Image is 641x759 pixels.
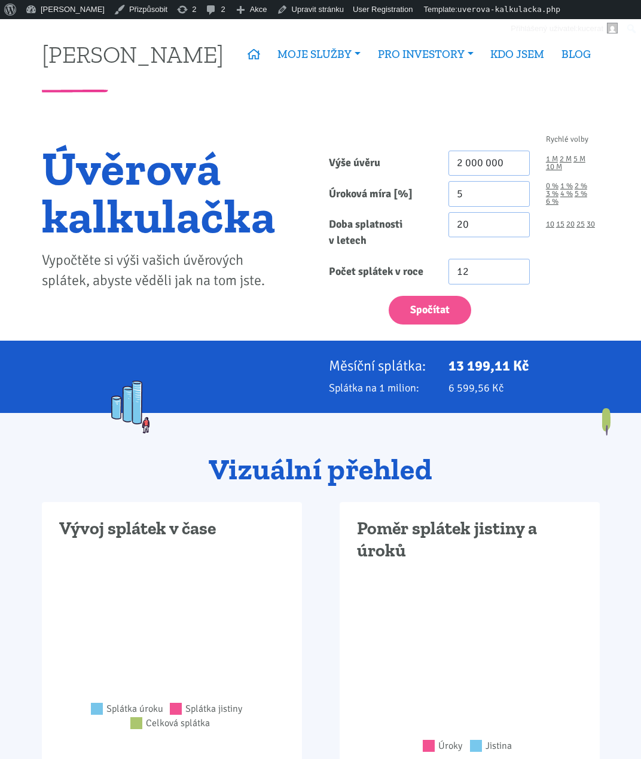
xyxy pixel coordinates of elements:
[553,41,600,68] a: BLOG
[320,259,440,284] label: Počet splátek v roce
[42,250,276,291] p: Vypočtěte si výši vašich úvěrových splátek, abyste věděli jak na tom jste.
[587,221,595,228] a: 30
[575,182,587,190] a: 2 %
[457,5,560,14] span: uverova-kalkulacka.php
[546,221,554,228] a: 10
[560,182,573,190] a: 1 %
[320,212,440,254] label: Doba splatnosti v letech
[575,190,587,198] a: 5 %
[566,221,575,228] a: 20
[42,144,276,240] h1: Úvěrová kalkulačka
[448,379,600,396] p: 6 599,56 Kč
[546,182,558,190] a: 0 %
[42,454,600,486] h2: Vizuální přehled
[578,24,603,33] span: kucerat
[546,198,558,206] a: 6 %
[369,41,482,68] a: PRO INVESTORY
[560,190,573,198] a: 4 %
[320,181,440,207] label: Úroková míra [%]
[546,155,558,163] a: 1 M
[576,221,585,228] a: 25
[59,518,285,540] h3: Vývoj splátek v čase
[320,151,440,176] label: Výše úvěru
[546,163,562,171] a: 10 M
[573,155,585,163] a: 5 M
[560,155,572,163] a: 2 M
[42,42,224,66] a: [PERSON_NAME]
[546,190,558,198] a: 3 %
[556,221,564,228] a: 15
[329,379,432,396] p: Splátka na 1 milion:
[329,357,432,374] p: Měsíční splátka:
[448,357,600,374] p: 13 199,11 Kč
[482,41,553,68] a: KDO JSEM
[546,136,588,143] span: Rychlé volby
[506,19,622,38] a: Přihlášený uživatel:
[357,518,582,562] h3: Poměr splátek jistiny a úroků
[389,296,471,325] button: Spočítat
[269,41,370,68] a: MOJE SLUŽBY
